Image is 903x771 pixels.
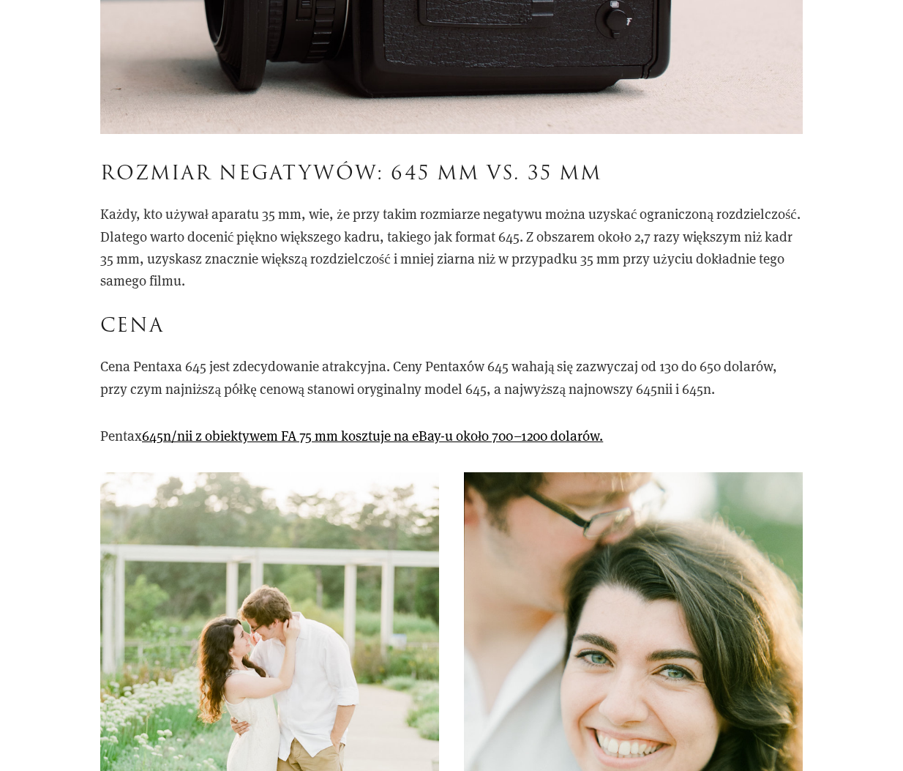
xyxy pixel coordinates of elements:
[100,160,602,187] font: Rozmiar negatywów: 645 mm vs. 35 mm
[100,204,803,289] font: Każdy, kto używał aparatu 35 mm, wie, że przy takim rozmiarze negatywu można uzyskać ograniczoną ...
[100,312,164,340] font: Cena
[100,357,780,397] font: Cena Pentaxa 645 jest zdecydowanie atrakcyjna. Ceny Pentaxów 645 wahają się zazwyczaj od 130 do 6...
[100,426,142,444] font: Pentax
[142,426,603,444] a: 645n/nii z obiektywem FA 75 mm kosztuje na eBay-u około 700–1200 dolarów.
